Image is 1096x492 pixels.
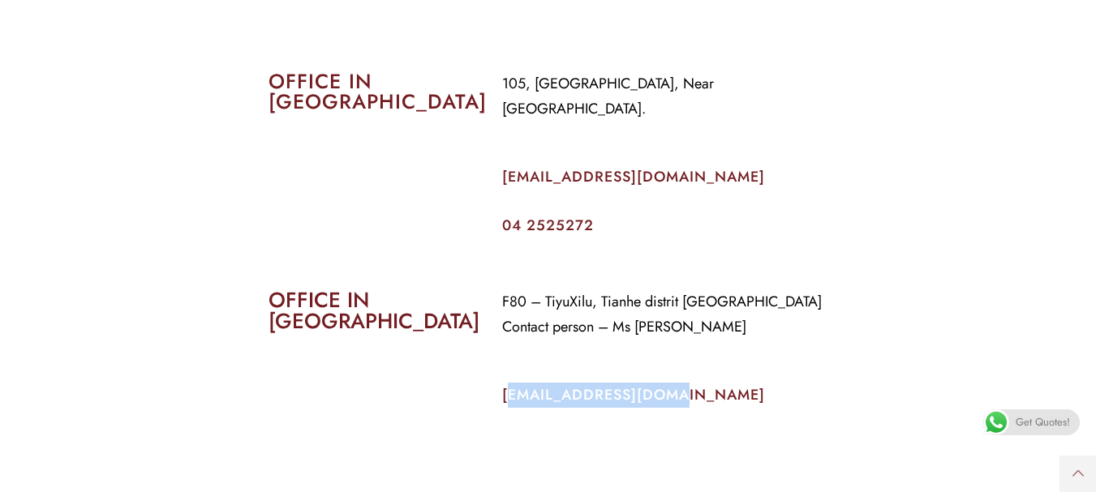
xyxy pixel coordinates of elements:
h2: OFFICE IN [GEOGRAPHIC_DATA] [269,71,478,112]
a: [EMAIL_ADDRESS][DOMAIN_NAME] [502,384,765,405]
a: [EMAIL_ADDRESS][DOMAIN_NAME] [502,166,765,187]
p: F80 – TiyuXilu, Tianhe distrit [GEOGRAPHIC_DATA] Contact person – Ms [PERSON_NAME] [502,289,828,340]
p: 105, [GEOGRAPHIC_DATA], Near [GEOGRAPHIC_DATA]. [502,71,828,122]
a: 04 2525272 [502,215,594,236]
span: Get Quotes! [1016,409,1070,435]
h2: OFFICE IN [GEOGRAPHIC_DATA] [269,289,478,332]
